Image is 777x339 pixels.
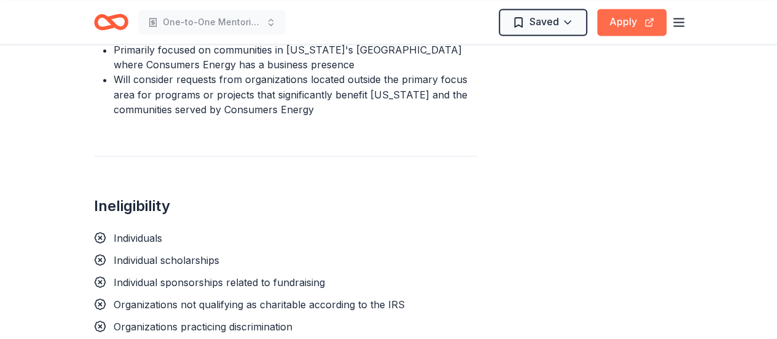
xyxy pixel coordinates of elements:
span: Organizations practicing discrimination [114,320,292,332]
span: Organizations not qualifying as charitable according to the IRS [114,298,405,310]
h2: Ineligibility [94,196,477,215]
button: Saved [499,9,587,36]
span: One-to-One Mentoring [163,15,261,30]
span: Individual sponsorships related to fundraising [114,276,325,288]
span: Saved [529,14,559,30]
a: Home [94,7,128,36]
button: One-to-One Mentoring [138,10,286,34]
span: Individual scholarships [114,253,219,266]
button: Apply [597,9,666,36]
li: Will consider requests from organizations located outside the primary focus area for programs or ... [114,72,477,116]
span: Individuals [114,231,162,244]
li: Primarily focused on communities in [US_STATE]'s [GEOGRAPHIC_DATA] where Consumers Energy has a b... [114,42,477,72]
